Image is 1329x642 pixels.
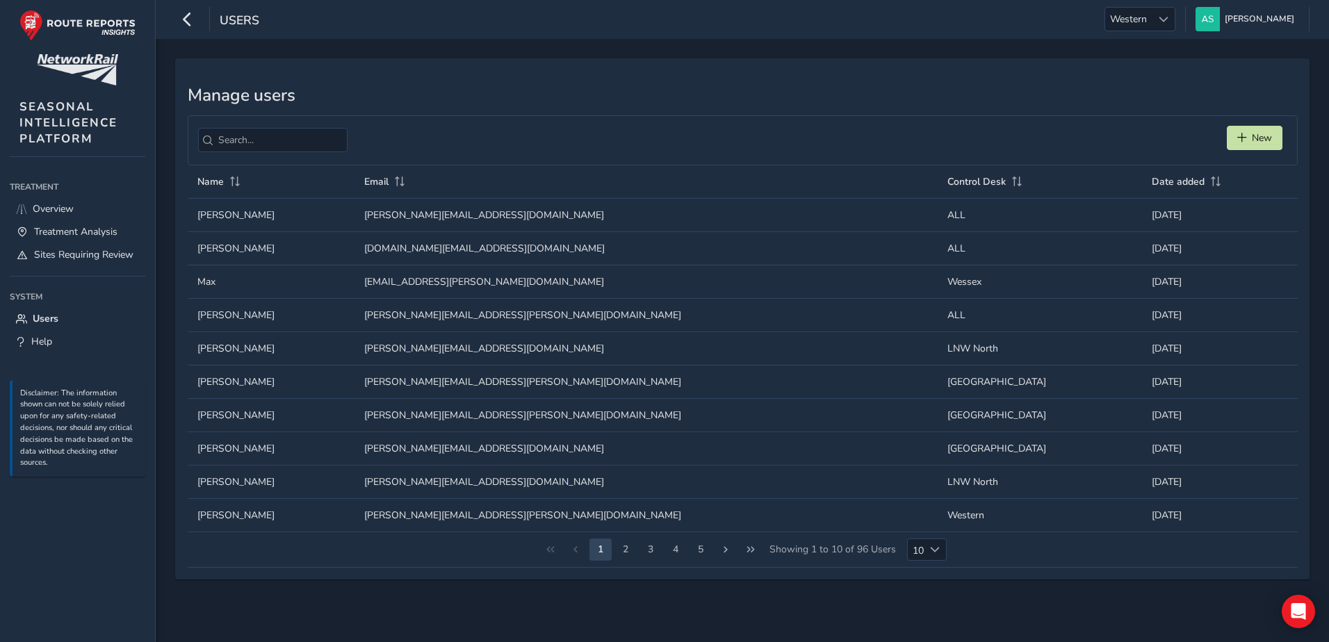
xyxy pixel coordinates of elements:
button: Page 3 [614,538,637,561]
td: LNW North [938,331,1142,365]
span: Date added [1152,175,1205,188]
td: [PERSON_NAME][EMAIL_ADDRESS][DOMAIN_NAME] [354,431,937,465]
td: Wessex [938,265,1142,298]
td: [PERSON_NAME] [188,431,355,465]
td: [PERSON_NAME] [188,331,355,365]
button: Next Page [715,538,737,561]
td: [PERSON_NAME] [188,365,355,398]
td: [PERSON_NAME][EMAIL_ADDRESS][DOMAIN_NAME] [354,331,937,365]
td: [PERSON_NAME][EMAIL_ADDRESS][DOMAIN_NAME] [354,465,937,498]
span: New [1252,131,1272,145]
button: [PERSON_NAME] [1196,7,1299,31]
span: SEASONAL INTELLIGENCE PLATFORM [19,99,117,147]
td: [PERSON_NAME][EMAIL_ADDRESS][DOMAIN_NAME] [354,198,937,231]
td: [PERSON_NAME] [188,465,355,498]
img: customer logo [37,54,118,85]
td: ALL [938,198,1142,231]
td: [DATE] [1142,398,1297,431]
span: Name [197,175,224,188]
td: [PERSON_NAME][EMAIL_ADDRESS][PERSON_NAME][DOMAIN_NAME] [354,298,937,331]
td: [DATE] [1142,465,1297,498]
td: [DATE] [1142,365,1297,398]
td: [DATE] [1142,231,1297,265]
a: Sites Requiring Review [10,243,145,266]
td: [PERSON_NAME] [188,298,355,331]
a: Overview [10,197,145,220]
td: [PERSON_NAME][EMAIL_ADDRESS][PERSON_NAME][DOMAIN_NAME] [354,365,937,398]
td: [GEOGRAPHIC_DATA] [938,398,1142,431]
div: System [10,286,145,307]
img: diamond-layout [1196,7,1220,31]
td: ALL [938,298,1142,331]
td: ALL [938,231,1142,265]
button: Page 2 [589,538,612,561]
td: [EMAIL_ADDRESS][PERSON_NAME][DOMAIN_NAME] [354,265,937,298]
span: Users [220,12,259,31]
td: Max [188,265,355,298]
td: [DOMAIN_NAME][EMAIL_ADDRESS][DOMAIN_NAME] [354,231,937,265]
button: Last Page [740,538,762,561]
input: Search... [198,128,348,152]
td: [DATE] [1142,331,1297,365]
button: Page 4 [639,538,662,561]
img: rr logo [19,10,136,41]
td: [DATE] [1142,198,1297,231]
td: [PERSON_NAME][EMAIL_ADDRESS][PERSON_NAME][DOMAIN_NAME] [354,398,937,431]
span: Email [364,175,389,188]
td: [DATE] [1142,431,1297,465]
button: Page 6 [690,538,712,561]
span: Help [31,335,52,348]
span: Western [1105,8,1152,31]
h3: Manage users [188,85,1298,106]
div: Choose [924,539,947,560]
td: [DATE] [1142,498,1297,532]
span: 10 [908,539,924,560]
td: [GEOGRAPHIC_DATA] [938,365,1142,398]
div: Treatment [10,176,145,197]
td: [PERSON_NAME] [188,198,355,231]
td: [DATE] [1142,265,1297,298]
td: [DATE] [1142,298,1297,331]
td: [GEOGRAPHIC_DATA] [938,431,1142,465]
td: [PERSON_NAME][EMAIL_ADDRESS][PERSON_NAME][DOMAIN_NAME] [354,498,937,532]
a: Treatment Analysis [10,220,145,243]
button: Page 5 [664,538,687,561]
td: [PERSON_NAME] [188,398,355,431]
p: Disclaimer: The information shown can not be solely relied upon for any safety-related decisions,... [20,388,138,470]
a: Help [10,330,145,353]
td: LNW North [938,465,1142,498]
span: [PERSON_NAME] [1225,7,1294,31]
span: Showing 1 to 10 of 96 Users [765,538,901,561]
span: Treatment Analysis [34,225,117,238]
td: [PERSON_NAME] [188,231,355,265]
a: Users [10,307,145,330]
span: Overview [33,202,74,215]
button: New [1227,126,1282,150]
span: Control Desk [947,175,1006,188]
span: Sites Requiring Review [34,248,133,261]
span: Users [33,312,58,325]
td: [PERSON_NAME] [188,498,355,532]
div: Open Intercom Messenger [1282,595,1315,628]
td: Western [938,498,1142,532]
